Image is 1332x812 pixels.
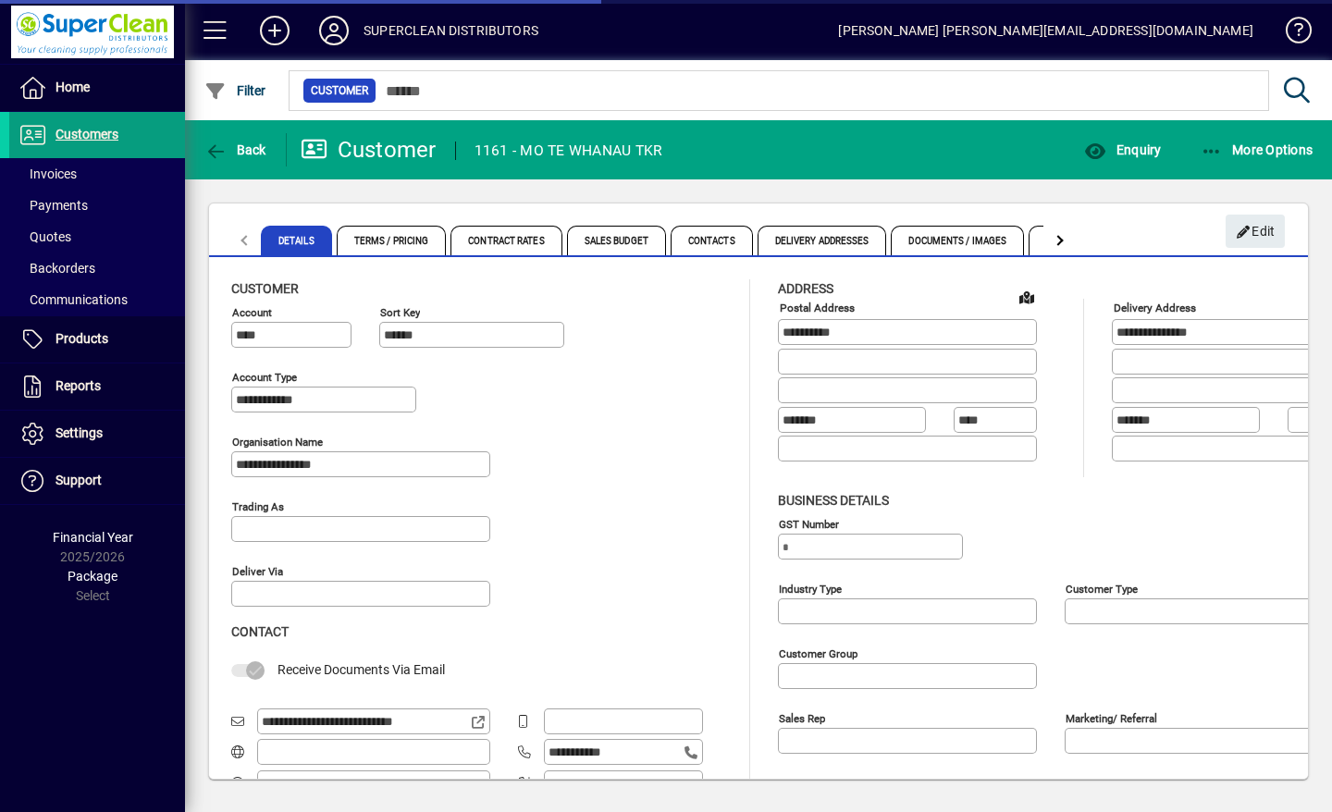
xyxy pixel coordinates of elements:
[18,198,88,213] span: Payments
[779,517,839,530] mat-label: GST Number
[204,142,266,157] span: Back
[200,74,271,107] button: Filter
[1084,142,1161,157] span: Enquiry
[232,500,284,513] mat-label: Trading as
[1272,4,1309,64] a: Knowledge Base
[1012,282,1042,312] a: View on map
[1226,215,1285,248] button: Edit
[18,166,77,181] span: Invoices
[9,158,185,190] a: Invoices
[779,776,820,789] mat-label: Manager
[55,80,90,94] span: Home
[475,136,663,166] div: 1161 - MO TE WHANAU TKR
[9,221,185,252] a: Quotes
[778,493,889,508] span: Business details
[277,662,445,677] span: Receive Documents Via Email
[9,65,185,111] a: Home
[232,565,283,578] mat-label: Deliver via
[1236,216,1276,247] span: Edit
[9,363,185,410] a: Reports
[1201,142,1313,157] span: More Options
[838,16,1253,45] div: [PERSON_NAME] [PERSON_NAME][EMAIL_ADDRESS][DOMAIN_NAME]
[380,306,420,319] mat-label: Sort key
[55,473,102,487] span: Support
[301,135,437,165] div: Customer
[204,83,266,98] span: Filter
[778,281,833,296] span: Address
[1066,776,1098,789] mat-label: Region
[231,624,289,639] span: Contact
[9,316,185,363] a: Products
[9,411,185,457] a: Settings
[1066,711,1157,724] mat-label: Marketing/ Referral
[18,292,128,307] span: Communications
[337,226,447,255] span: Terms / Pricing
[53,530,133,545] span: Financial Year
[232,436,323,449] mat-label: Organisation name
[231,281,299,296] span: Customer
[779,711,825,724] mat-label: Sales rep
[55,425,103,440] span: Settings
[18,261,95,276] span: Backorders
[261,226,332,255] span: Details
[9,284,185,315] a: Communications
[1196,133,1318,166] button: More Options
[18,229,71,244] span: Quotes
[185,133,287,166] app-page-header-button: Back
[232,371,297,384] mat-label: Account Type
[245,14,304,47] button: Add
[1066,582,1138,595] mat-label: Customer type
[758,226,887,255] span: Delivery Addresses
[9,458,185,504] a: Support
[1079,133,1165,166] button: Enquiry
[1029,226,1132,255] span: Custom Fields
[55,378,101,393] span: Reports
[55,127,118,141] span: Customers
[671,226,753,255] span: Contacts
[55,331,108,346] span: Products
[9,252,185,284] a: Backorders
[304,14,364,47] button: Profile
[311,81,368,100] span: Customer
[450,226,561,255] span: Contract Rates
[779,582,842,595] mat-label: Industry type
[891,226,1024,255] span: Documents / Images
[567,226,666,255] span: Sales Budget
[68,569,117,584] span: Package
[779,646,857,659] mat-label: Customer group
[200,133,271,166] button: Back
[364,16,538,45] div: SUPERCLEAN DISTRIBUTORS
[232,306,272,319] mat-label: Account
[9,190,185,221] a: Payments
